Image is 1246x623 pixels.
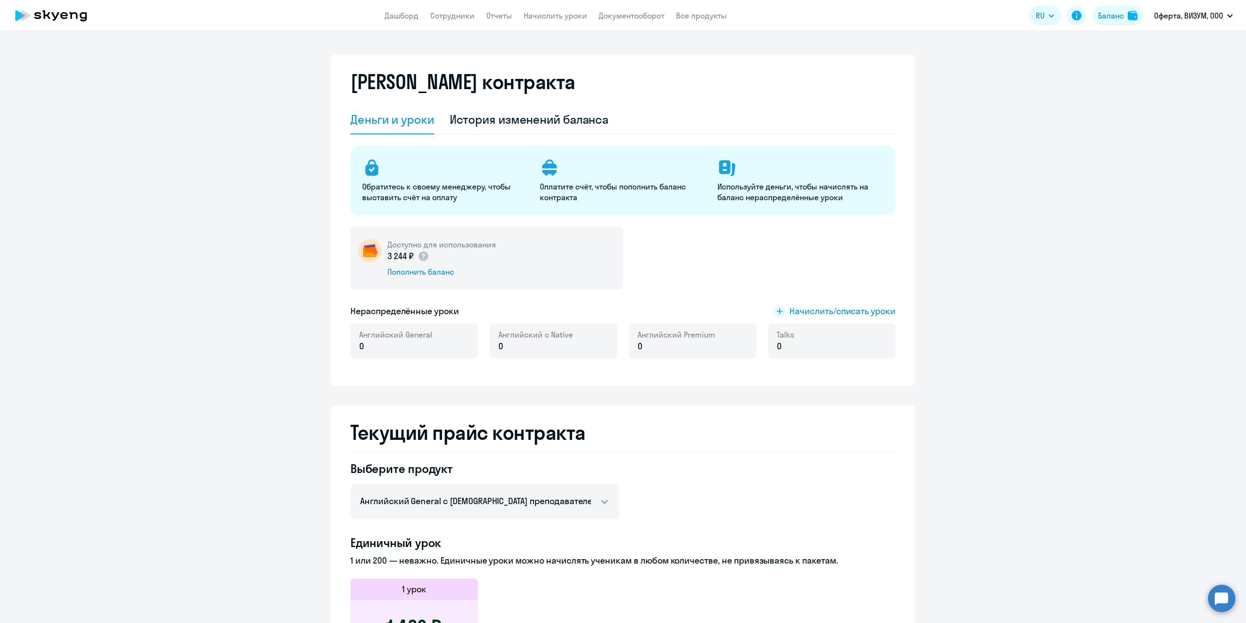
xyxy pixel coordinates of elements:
[540,181,706,203] p: Оплатите счёт, чтобы пополнить баланс контракта
[498,340,503,353] span: 0
[350,305,459,318] h5: Нераспределённые уроки
[430,11,475,20] a: Сотрудники
[359,329,432,340] span: Английский General
[638,340,642,353] span: 0
[359,340,364,353] span: 0
[350,112,434,127] div: Деньги и уроки
[350,421,896,444] h2: Текущий прайс контракта
[362,181,528,203] p: Обратитесь к своему менеджеру, чтобы выставить счёт на оплату
[385,11,419,20] a: Дашборд
[1098,10,1124,21] div: Баланс
[498,329,573,340] span: Английский с Native
[777,329,794,340] span: Talks
[524,11,587,20] a: Начислить уроки
[1092,6,1143,25] button: Балансbalance
[1128,11,1137,20] img: balance
[350,554,896,567] p: 1 или 200 — неважно. Единичные уроки можно начислять ученикам в любом количестве, не привязываясь...
[1029,6,1061,25] button: RU
[1154,10,1223,21] p: Оферта, ВИЗУМ, ООО
[1036,10,1044,21] span: RU
[350,70,575,94] h2: [PERSON_NAME] контракта
[777,340,782,353] span: 0
[676,11,727,20] a: Все продукты
[486,11,512,20] a: Отчеты
[402,583,426,596] h5: 1 урок
[638,329,715,340] span: Английский Premium
[450,112,609,127] div: История изменений баланса
[350,535,896,550] h4: Единичный урок
[358,239,382,263] img: wallet-circle.png
[717,181,883,203] p: Используйте деньги, чтобы начислять на баланс нераспределённые уроки
[387,266,496,277] div: Пополнить баланс
[387,250,429,263] p: 3 244 ₽
[350,461,619,476] h4: Выберите продукт
[387,239,496,250] h5: Доступно для использования
[599,11,664,20] a: Документооборот
[789,305,896,318] span: Начислить/списать уроки
[1149,4,1238,27] button: Оферта, ВИЗУМ, ООО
